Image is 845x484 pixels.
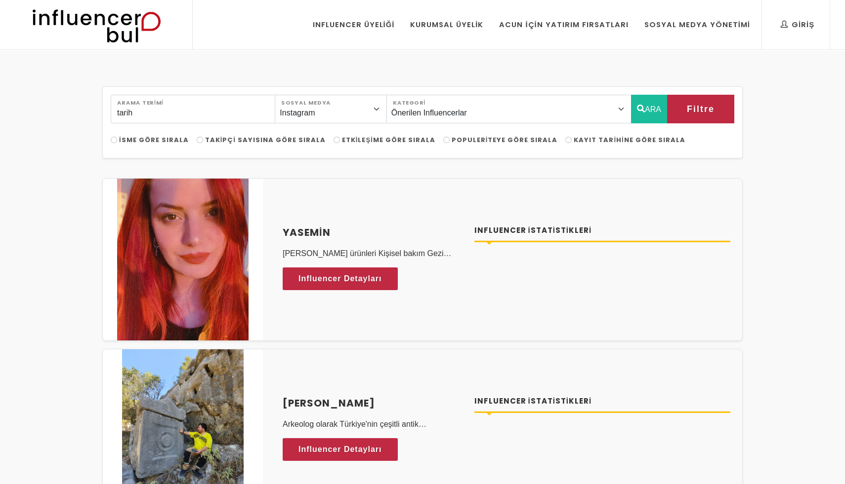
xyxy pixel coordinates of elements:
[574,135,685,145] span: Kayıt Tarihine Göre Sırala
[111,95,275,123] input: Search..
[443,137,450,143] input: Populeriteye Göre Sırala
[565,137,572,143] input: Kayıt Tarihine Göre Sırala
[687,101,715,117] span: Filtre
[667,95,734,123] button: Filtre
[283,396,463,410] a: [PERSON_NAME]
[298,271,382,286] span: Influencer Detayları
[283,248,463,260] p: [PERSON_NAME] ürünleri Kişisel bakım Gezi doğa ve yeme içme rehberliği [PERSON_NAME] Mitoloji tar...
[631,95,667,123] button: ARA
[474,225,731,236] h4: Influencer İstatistikleri
[283,438,398,461] a: Influencer Detayları
[342,135,435,145] span: Etkileşime Göre Sırala
[644,19,750,30] div: Sosyal Medya Yönetimi
[452,135,558,145] span: Populeriteye Göre Sırala
[205,135,326,145] span: Takipçi Sayısına Göre Sırala
[781,19,814,30] div: Giriş
[283,267,398,290] a: Influencer Detayları
[313,19,395,30] div: Influencer Üyeliği
[283,225,463,240] a: Yasemin
[283,418,463,430] p: Arkeolog olarak Türkiye'nin çeşitli antik kentlerinden ve müzelerinden tarihi eserleri, yapıları ...
[298,442,382,457] span: Influencer Detayları
[197,137,203,143] input: Takipçi Sayısına Göre Sırala
[474,396,731,407] h4: Influencer İstatistikleri
[334,137,340,143] input: Etkileşime Göre Sırala
[410,19,483,30] div: Kurumsal Üyelik
[119,135,189,145] span: İsme Göre Sırala
[499,19,628,30] div: Acun İçin Yatırım Fırsatları
[111,137,117,143] input: İsme Göre Sırala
